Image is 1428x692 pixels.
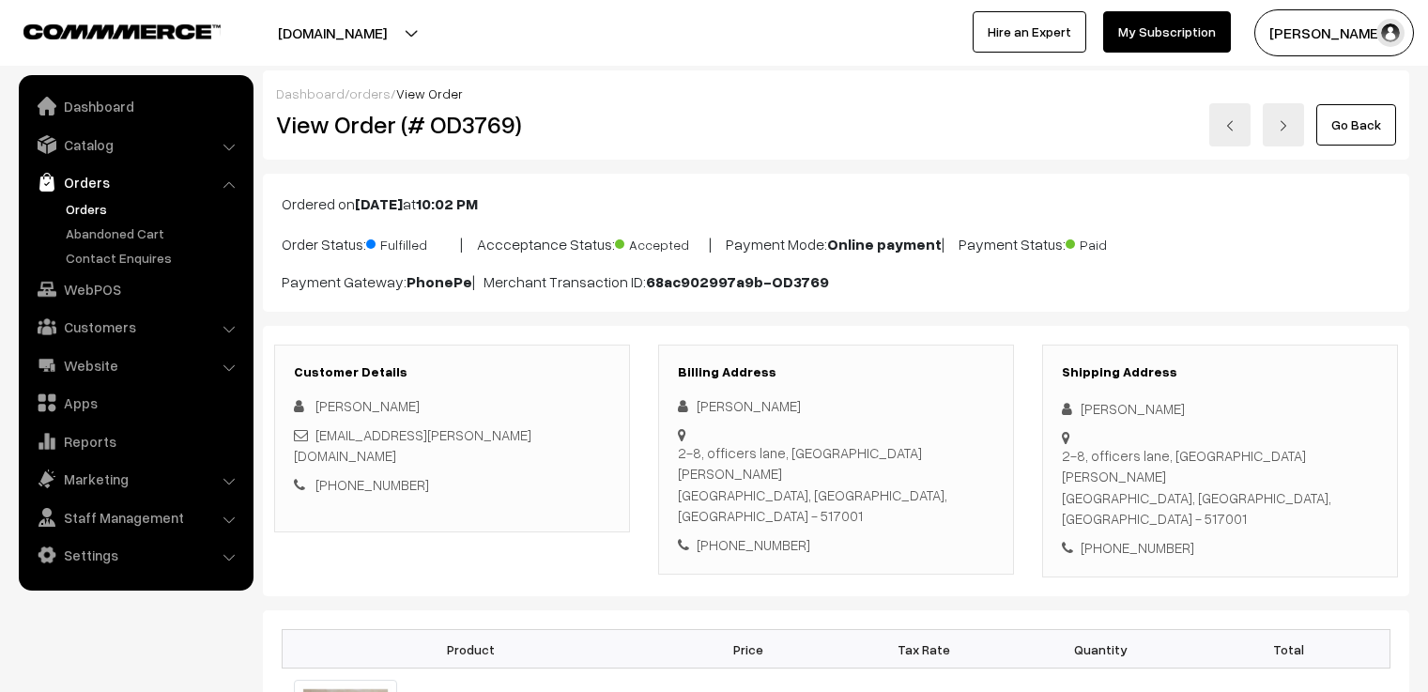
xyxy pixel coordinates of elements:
p: Payment Gateway: | Merchant Transaction ID: [282,270,1390,293]
img: left-arrow.png [1224,120,1236,131]
th: Product [283,630,660,669]
a: Dashboard [23,89,247,123]
a: Dashboard [276,85,345,101]
a: Apps [23,386,247,420]
a: [PHONE_NUMBER] [315,476,429,493]
a: Marketing [23,462,247,496]
h2: View Order (# OD3769) [276,110,631,139]
a: Abandoned Cart [61,223,247,243]
a: Settings [23,538,247,572]
a: Reports [23,424,247,458]
a: Go Back [1316,104,1396,146]
p: Order Status: | Accceptance Status: | Payment Mode: | Payment Status: [282,230,1390,255]
a: COMMMERCE [23,19,188,41]
a: Catalog [23,128,247,161]
a: Orders [23,165,247,199]
h3: Customer Details [294,364,610,380]
a: Orders [61,199,247,219]
img: user [1376,19,1405,47]
th: Quantity [1012,630,1189,669]
div: / / [276,84,1396,103]
a: Website [23,348,247,382]
p: Ordered on at [282,192,1390,215]
a: Staff Management [23,500,247,534]
div: [PERSON_NAME] [678,395,994,417]
div: 2-8, officers lane, [GEOGRAPHIC_DATA][PERSON_NAME] [GEOGRAPHIC_DATA], [GEOGRAPHIC_DATA], [GEOGRAP... [1062,445,1378,530]
span: [PERSON_NAME] [315,397,420,414]
a: Customers [23,310,247,344]
span: View Order [396,85,463,101]
button: [PERSON_NAME] C [1254,9,1414,56]
div: [PHONE_NUMBER] [1062,537,1378,559]
b: [DATE] [355,194,403,213]
b: Online payment [827,235,942,254]
th: Tax Rate [836,630,1012,669]
th: Price [660,630,837,669]
button: [DOMAIN_NAME] [212,9,453,56]
a: My Subscription [1103,11,1231,53]
img: right-arrow.png [1278,120,1289,131]
a: Contact Enquires [61,248,247,268]
div: 2-8, officers lane, [GEOGRAPHIC_DATA][PERSON_NAME] [GEOGRAPHIC_DATA], [GEOGRAPHIC_DATA], [GEOGRAP... [678,442,994,527]
span: Accepted [615,230,709,254]
h3: Billing Address [678,364,994,380]
a: WebPOS [23,272,247,306]
div: [PERSON_NAME] [1062,398,1378,420]
a: Hire an Expert [973,11,1086,53]
div: [PHONE_NUMBER] [678,534,994,556]
b: 10:02 PM [416,194,478,213]
h3: Shipping Address [1062,364,1378,380]
a: orders [349,85,391,101]
b: 68ac902997a9b-OD3769 [646,272,829,291]
span: Paid [1066,230,1159,254]
a: [EMAIL_ADDRESS][PERSON_NAME][DOMAIN_NAME] [294,426,531,465]
img: COMMMERCE [23,24,221,38]
span: Fulfilled [366,230,460,254]
th: Total [1189,630,1390,669]
b: PhonePe [407,272,472,291]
